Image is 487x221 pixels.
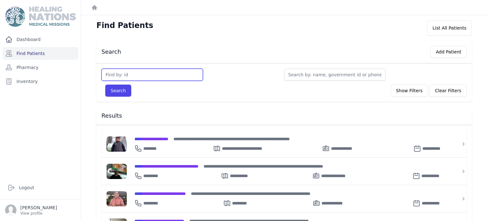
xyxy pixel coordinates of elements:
[5,204,76,216] a: [PERSON_NAME] View profile
[3,33,78,46] a: Dashboard
[430,85,467,97] button: Clear Filters
[101,112,467,120] h3: Results
[3,47,78,60] a: Find Patients
[107,136,127,152] img: D5NTWcQuKowpizSx6IgxRKQW6mnLdL4ghMgwDDx99JjzszOmTUNOmf8f8xh+EZDSggYAAAAldEVYdGRhdGU6Y3JlYXRlADIwM...
[101,69,203,81] input: Find by: id
[107,191,127,206] img: IlXcCWypViEAAAAldEVYdGRhdGU6Y3JlYXRlADIwMjQtMDYtMjFUMTQ6NDM6MjYrMDA6MDCQGI6RAAAAJXRFWHRkYXRlOm1vZ...
[5,181,76,194] a: Logout
[105,85,131,97] button: Search
[101,48,121,56] h3: Search
[96,20,153,31] h1: Find Patients
[431,46,467,58] button: Add Patient
[5,6,75,27] img: Medical Missions EMR
[20,211,57,216] p: View profile
[391,85,428,97] button: Show Filters
[3,75,78,88] a: Inventory
[284,69,386,81] input: Search by: name, government id or phone
[107,164,127,179] img: wdCDxW8RHzp9gAAACV0RVh0ZGF0ZTpjcmVhdGUAMjAyMy0xMi0xOVQxODoxODo0OCswMDowMNwa3ioAAAAldEVYdGRhdGU6bW...
[20,204,57,211] p: [PERSON_NAME]
[3,61,78,74] a: Pharmacy
[427,20,472,36] div: List All Patients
